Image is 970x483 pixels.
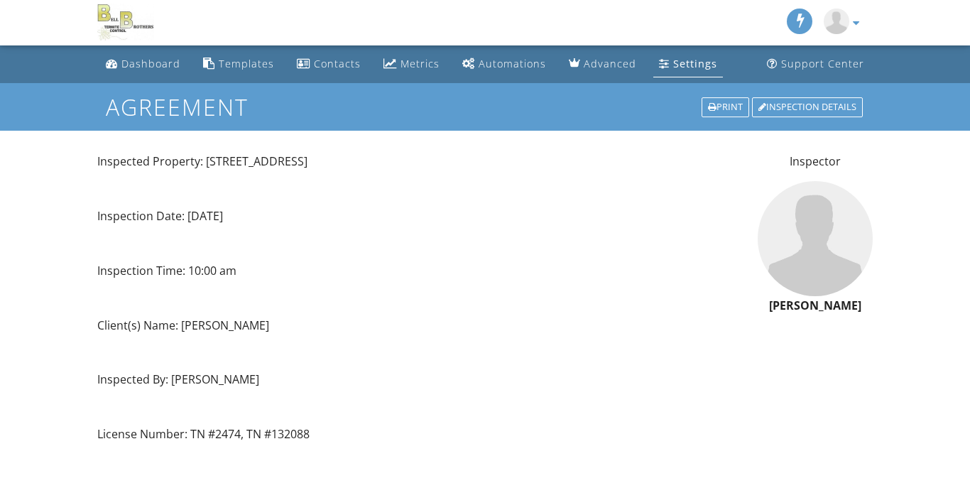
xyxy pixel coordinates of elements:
[758,181,873,296] img: default-user-f0147aede5fd5fa78ca7ade42f37bd4542148d508eef1c3d3ea960f66861d68b.jpg
[97,318,741,333] p: Client(s) Name: [PERSON_NAME]
[457,51,552,77] a: Automations (Basic)
[100,51,186,77] a: Dashboard
[751,96,864,119] a: Inspection Details
[702,97,749,117] div: Print
[219,57,274,70] div: Templates
[673,57,717,70] div: Settings
[97,426,741,442] p: License Number: TN #2474, TN #132088
[291,51,366,77] a: Contacts
[314,57,361,70] div: Contacts
[197,51,280,77] a: Templates
[752,97,863,117] div: Inspection Details
[121,57,180,70] div: Dashboard
[97,263,741,278] p: Inspection Time: 10:00 am
[479,57,546,70] div: Automations
[584,57,636,70] div: Advanced
[106,94,863,119] h1: Agreement
[758,300,873,313] h6: [PERSON_NAME]
[653,51,723,77] a: Settings
[97,4,154,42] img: Bell Brothers Termite Control, LLC.
[400,57,440,70] div: Metrics
[97,153,741,169] p: Inspected Property: [STREET_ADDRESS]
[758,153,873,169] p: Inspector
[97,208,741,224] p: Inspection Date: [DATE]
[700,96,751,119] a: Print
[781,57,864,70] div: Support Center
[97,371,741,387] p: Inspected By: [PERSON_NAME]
[824,9,849,34] img: default-user-f0147aede5fd5fa78ca7ade42f37bd4542148d508eef1c3d3ea960f66861d68b.jpg
[563,51,642,77] a: Advanced
[378,51,445,77] a: Metrics
[761,51,870,77] a: Support Center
